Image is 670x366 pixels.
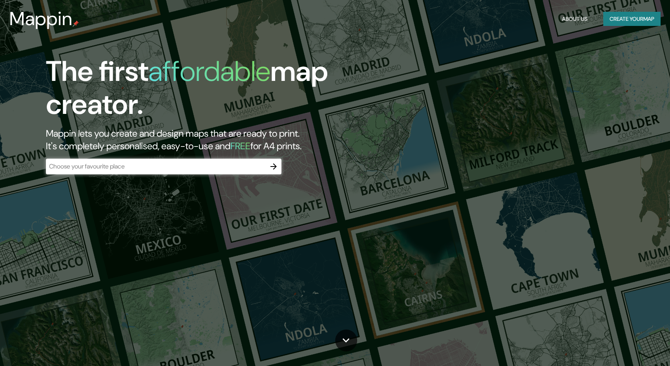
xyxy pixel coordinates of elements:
h2: Mappin lets you create and design maps that are ready to print. It's completely personalised, eas... [46,127,381,152]
h1: The first map creator. [46,55,381,127]
h1: affordable [148,53,270,90]
button: About Us [559,12,591,26]
h5: FREE [230,140,250,152]
img: mappin-pin [73,20,79,27]
button: Create yourmap [603,12,661,26]
h3: Mappin [9,8,73,30]
input: Choose your favourite place [46,162,266,171]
